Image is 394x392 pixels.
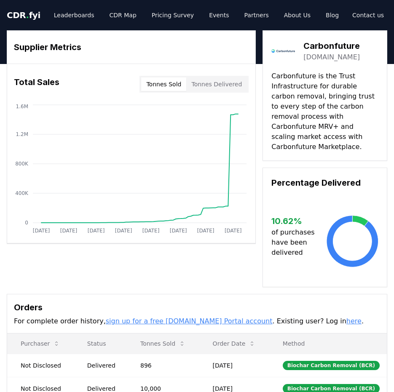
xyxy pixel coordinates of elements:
[142,228,160,234] tspan: [DATE]
[303,40,360,52] h3: Carbonfuture
[14,76,59,93] h3: Total Sales
[271,227,327,258] p: of purchases have been delivered
[127,354,199,377] td: 896
[47,8,101,23] a: Leaderboards
[271,176,378,189] h3: Percentage Delivered
[26,10,29,20] span: .
[276,339,380,348] p: Method
[197,228,214,234] tspan: [DATE]
[33,228,50,234] tspan: [DATE]
[7,354,74,377] td: Not Disclosed
[115,228,132,234] tspan: [DATE]
[277,8,317,23] a: About Us
[80,339,120,348] p: Status
[141,77,186,91] button: Tonnes Sold
[7,10,40,20] span: CDR fyi
[206,335,263,352] button: Order Date
[199,354,269,377] td: [DATE]
[134,335,192,352] button: Tonnes Sold
[283,361,380,370] div: Biochar Carbon Removal (BCR)
[271,215,327,227] h3: 10.62 %
[60,228,78,234] tspan: [DATE]
[106,317,273,325] a: sign up for a free [DOMAIN_NAME] Portal account
[271,39,295,63] img: Carbonfuture-logo
[16,104,28,109] tspan: 1.6M
[103,8,143,23] a: CDR Map
[16,131,28,137] tspan: 1.2M
[14,316,380,326] p: For complete order history, . Existing user? Log in .
[15,161,29,167] tspan: 800K
[271,71,378,152] p: Carbonfuture is the Trust Infrastructure for durable carbon removal, bringing trust to every step...
[14,301,380,314] h3: Orders
[319,8,346,23] a: Blog
[170,228,187,234] tspan: [DATE]
[88,228,105,234] tspan: [DATE]
[186,77,247,91] button: Tonnes Delivered
[47,8,346,23] nav: Main
[7,9,40,21] a: CDR.fyi
[303,52,360,62] a: [DOMAIN_NAME]
[25,220,28,226] tspan: 0
[87,361,120,370] div: Delivered
[238,8,276,23] a: Partners
[346,8,391,23] a: Contact us
[14,41,249,53] h3: Supplier Metrics
[14,335,67,352] button: Purchaser
[15,190,29,196] tspan: 400K
[346,317,362,325] a: here
[202,8,236,23] a: Events
[145,8,201,23] a: Pricing Survey
[225,228,242,234] tspan: [DATE]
